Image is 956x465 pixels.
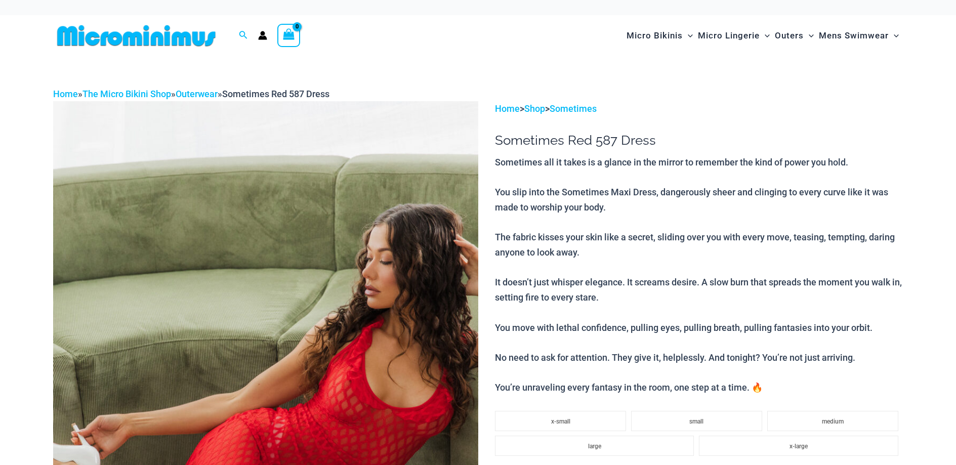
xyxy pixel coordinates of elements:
a: Search icon link [239,29,248,42]
a: Shop [524,103,545,114]
span: Mens Swimwear [819,23,889,49]
li: large [495,436,694,456]
span: Menu Toggle [889,23,899,49]
span: Sometimes Red 587 Dress [222,89,329,99]
a: Sometimes [550,103,597,114]
span: Outers [775,23,804,49]
span: small [689,418,703,425]
a: Home [495,103,520,114]
span: Menu Toggle [760,23,770,49]
a: View Shopping Cart, empty [277,24,301,47]
a: Mens SwimwearMenu ToggleMenu Toggle [816,20,901,51]
span: x-large [789,443,808,450]
li: x-large [699,436,898,456]
a: Account icon link [258,31,267,40]
span: large [588,443,601,450]
span: x-small [551,418,570,425]
li: small [631,411,762,431]
span: » » » [53,89,329,99]
p: Sometimes all it takes is a glance in the mirror to remember the kind of power you hold. You slip... [495,155,903,395]
a: OutersMenu ToggleMenu Toggle [772,20,816,51]
li: x-small [495,411,626,431]
span: Micro Bikinis [627,23,683,49]
span: Menu Toggle [683,23,693,49]
span: Micro Lingerie [698,23,760,49]
span: Menu Toggle [804,23,814,49]
a: Home [53,89,78,99]
img: MM SHOP LOGO FLAT [53,24,220,47]
a: Micro BikinisMenu ToggleMenu Toggle [624,20,695,51]
nav: Site Navigation [622,19,903,53]
p: > > [495,101,903,116]
h1: Sometimes Red 587 Dress [495,133,903,148]
a: The Micro Bikini Shop [82,89,171,99]
span: medium [822,418,844,425]
a: Outerwear [176,89,218,99]
li: medium [767,411,898,431]
a: Micro LingerieMenu ToggleMenu Toggle [695,20,772,51]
